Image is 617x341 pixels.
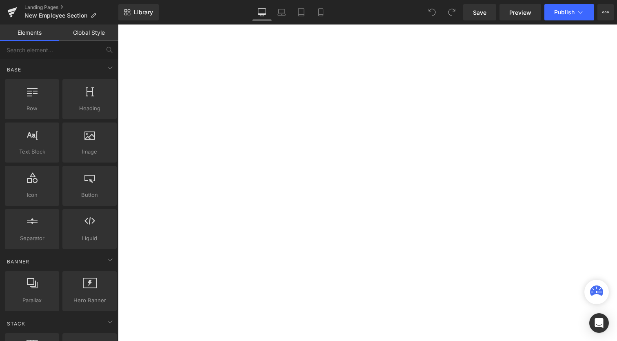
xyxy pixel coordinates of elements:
[65,104,114,113] span: Heading
[311,4,331,20] a: Mobile
[444,4,460,20] button: Redo
[24,4,118,11] a: Landing Pages
[118,4,159,20] a: New Library
[424,4,440,20] button: Undo
[7,191,57,199] span: Icon
[509,8,531,17] span: Preview
[473,8,486,17] span: Save
[7,104,57,113] span: Row
[499,4,541,20] a: Preview
[65,234,114,243] span: Liquid
[597,4,614,20] button: More
[65,147,114,156] span: Image
[554,9,575,16] span: Publish
[7,296,57,305] span: Parallax
[6,66,22,74] span: Base
[134,9,153,16] span: Library
[589,313,609,333] div: Open Intercom Messenger
[65,191,114,199] span: Button
[544,4,594,20] button: Publish
[24,12,87,19] span: New Employee Section
[7,147,57,156] span: Text Block
[272,4,291,20] a: Laptop
[65,296,114,305] span: Hero Banner
[252,4,272,20] a: Desktop
[6,320,26,328] span: Stack
[6,258,30,265] span: Banner
[59,25,118,41] a: Global Style
[7,234,57,243] span: Separator
[291,4,311,20] a: Tablet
